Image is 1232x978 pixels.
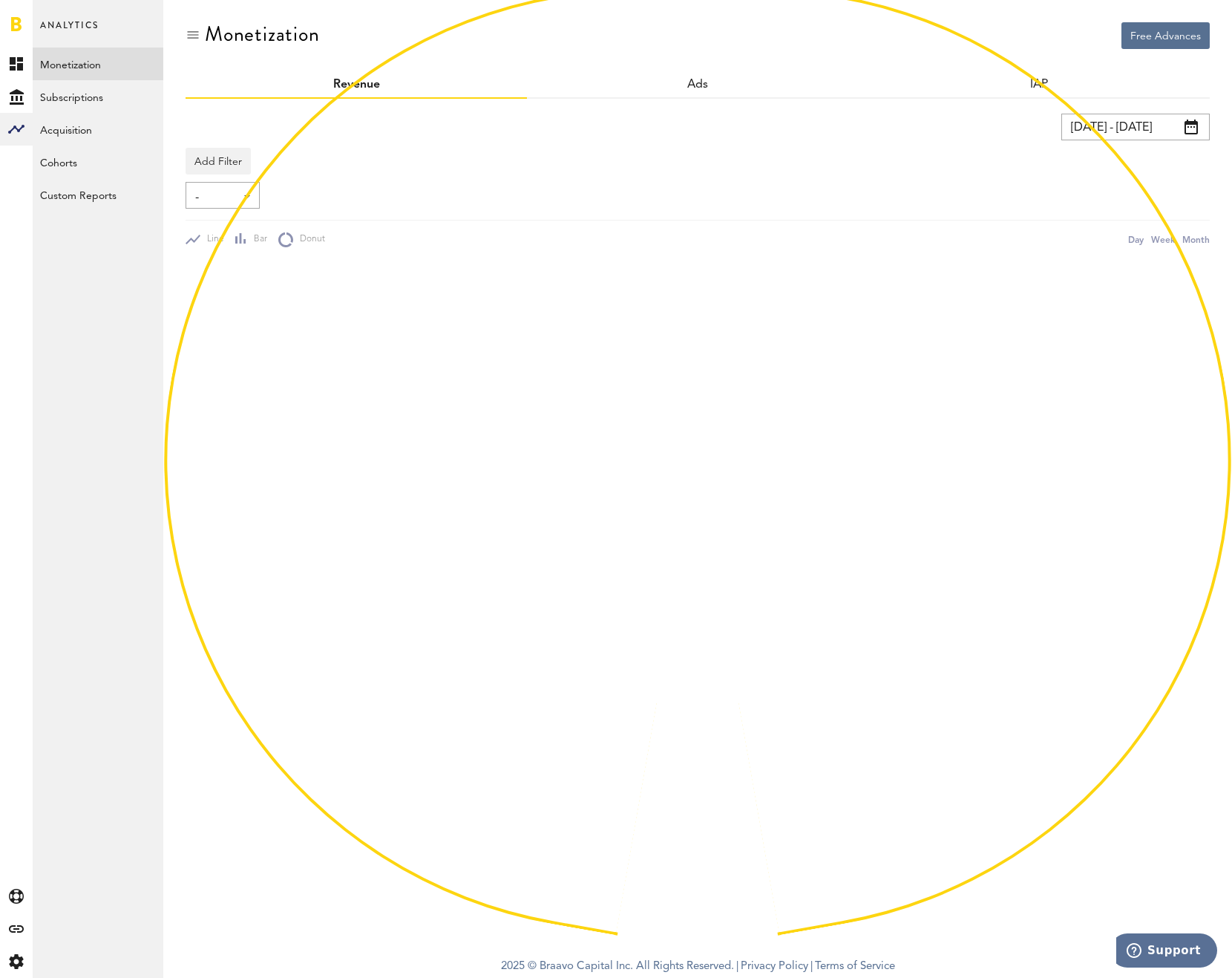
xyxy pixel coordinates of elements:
[33,146,163,178] a: Cohorts
[33,113,163,146] a: Acquisition
[1030,79,1048,91] a: IAP
[247,233,267,246] span: Bar
[1121,22,1210,49] button: Free Advances
[1151,232,1175,247] div: Week
[333,79,380,91] a: Revenue
[687,79,708,91] a: Ads
[33,48,163,80] a: Monetization
[1128,232,1144,247] div: Day
[33,178,163,211] a: Custom Reports
[195,185,235,210] span: -
[1116,933,1217,971] iframe: Opens a widget where you can find more information
[205,22,320,46] div: Monetization
[293,233,325,246] span: Donut
[186,148,251,175] button: Add Filter
[501,956,734,978] span: 2025 © Braavo Capital Inc. All Rights Reserved.
[815,961,895,972] a: Terms of Service
[1182,232,1210,247] div: Month
[40,16,99,48] span: Analytics
[200,233,224,246] span: Line
[33,80,163,113] a: Subscriptions
[741,961,808,972] a: Privacy Policy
